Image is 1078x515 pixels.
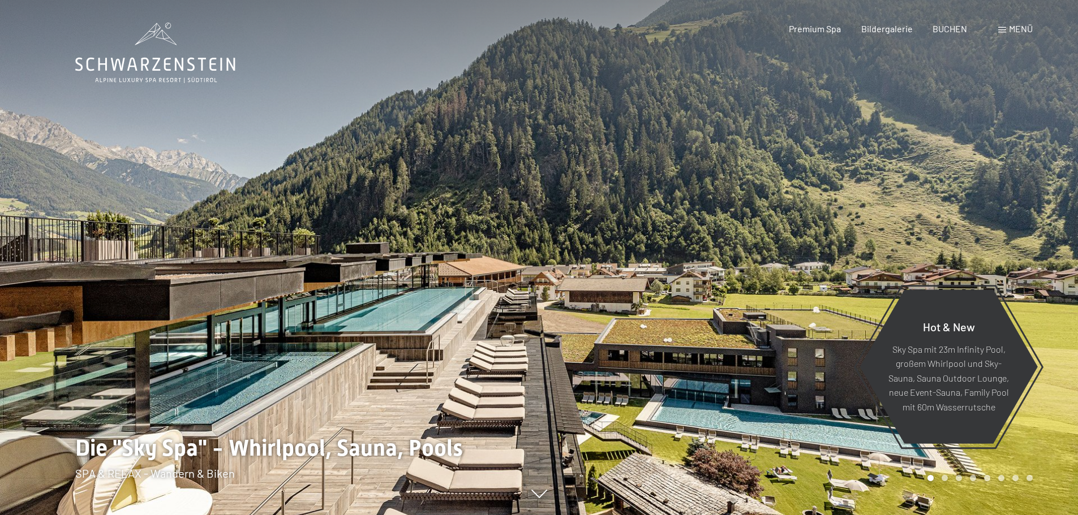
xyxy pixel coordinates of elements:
div: Carousel Pagination [924,475,1033,481]
div: Carousel Page 4 [970,475,976,481]
span: Hot & New [923,319,975,333]
a: Bildergalerie [861,23,913,34]
div: Carousel Page 8 [1027,475,1033,481]
div: Carousel Page 6 [998,475,1004,481]
div: Carousel Page 3 [956,475,962,481]
div: Carousel Page 7 [1012,475,1019,481]
a: BUCHEN [933,23,967,34]
div: Carousel Page 2 [942,475,948,481]
a: Hot & New Sky Spa mit 23m Infinity Pool, großem Whirlpool und Sky-Sauna, Sauna Outdoor Lounge, ne... [859,289,1038,444]
div: Carousel Page 1 (Current Slide) [927,475,934,481]
span: Menü [1009,23,1033,34]
p: Sky Spa mit 23m Infinity Pool, großem Whirlpool und Sky-Sauna, Sauna Outdoor Lounge, neue Event-S... [887,341,1010,414]
div: Carousel Page 5 [984,475,990,481]
a: Premium Spa [789,23,841,34]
